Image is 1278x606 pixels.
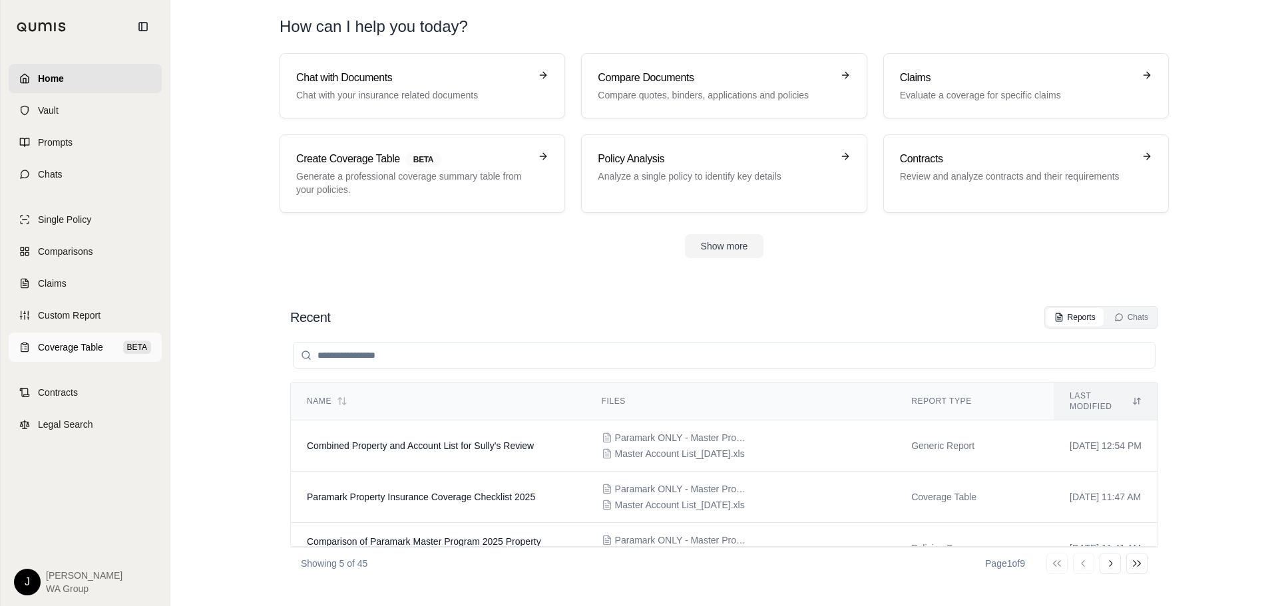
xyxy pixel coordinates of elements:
[38,386,78,399] span: Contracts
[598,170,831,183] p: Analyze a single policy to identify key details
[900,88,1134,102] p: Evaluate a coverage for specific claims
[307,440,534,451] span: Combined Property and Account List for Sully's Review
[307,396,570,406] div: Name
[38,245,93,258] span: Comparisons
[615,533,748,547] span: Paramark ONLY - Master Program for 2025.xlsx
[1046,308,1104,327] button: Reports
[38,309,101,322] span: Custom Report
[405,152,441,167] span: BETA
[900,151,1134,167] h3: Contracts
[900,70,1134,86] h3: Claims
[895,382,1054,420] th: Report Type
[1054,523,1158,574] td: [DATE] 11:41 AM
[9,410,162,439] a: Legal Search
[895,472,1054,523] td: Coverage Table
[9,378,162,407] a: Contracts
[17,22,67,32] img: Qumis Logo
[581,53,867,118] a: Compare DocumentsCompare quotes, binders, applications and policies
[38,277,67,290] span: Claims
[9,269,162,298] a: Claims
[38,136,73,149] span: Prompts
[38,418,93,431] span: Legal Search
[280,16,1169,37] h1: How can I help you today?
[9,160,162,189] a: Chats
[598,151,831,167] h3: Policy Analysis
[9,301,162,330] a: Custom Report
[586,382,896,420] th: Files
[46,569,122,582] span: [PERSON_NAME]
[301,557,367,570] p: Showing 5 of 45
[290,308,330,327] h2: Recent
[883,53,1169,118] a: ClaimsEvaluate a coverage for specific claims
[280,53,565,118] a: Chat with DocumentsChat with your insurance related documents
[9,333,162,362] a: Coverage TableBETA
[615,498,745,512] span: Master Account List_9-5-25.xls
[296,88,530,102] p: Chat with your insurance related documents
[1054,472,1158,523] td: [DATE] 11:47 AM
[14,569,41,595] div: J
[307,492,535,502] span: Paramark Property Insurance Coverage Checklist 2025
[685,234,764,258] button: Show more
[1070,390,1142,412] div: Last modified
[38,72,64,85] span: Home
[296,170,530,196] p: Generate a professional coverage summary table from your policies.
[38,341,103,354] span: Coverage Table
[296,70,530,86] h3: Chat with Documents
[9,64,162,93] a: Home
[38,168,63,181] span: Chats
[598,88,831,102] p: Compare quotes, binders, applications and policies
[895,420,1054,472] td: Generic Report
[1054,420,1158,472] td: [DATE] 12:54 PM
[38,213,91,226] span: Single Policy
[38,104,59,117] span: Vault
[598,70,831,86] h3: Compare Documents
[581,134,867,213] a: Policy AnalysisAnalyze a single policy to identify key details
[280,134,565,213] a: Create Coverage TableBETAGenerate a professional coverage summary table from your policies.
[615,447,745,460] span: Master Account List_9-5-25.xls
[985,557,1025,570] div: Page 1 of 9
[900,170,1134,183] p: Review and analyze contracts and their requirements
[9,96,162,125] a: Vault
[123,341,151,354] span: BETA
[895,523,1054,574] td: Policies Compare
[46,582,122,595] span: WA Group
[1114,312,1148,323] div: Chats
[9,205,162,234] a: Single Policy
[9,237,162,266] a: Comparisons
[1054,312,1096,323] div: Reports
[1106,308,1156,327] button: Chats
[883,134,1169,213] a: ContractsReview and analyze contracts and their requirements
[132,16,154,37] button: Collapse sidebar
[615,431,748,444] span: Paramark ONLY - Master Program for 2025.xlsx
[296,151,530,167] h3: Create Coverage Table
[9,128,162,157] a: Prompts
[615,482,748,496] span: Paramark ONLY - Master Program for 2025.xlsx
[307,536,541,560] span: Comparison of Paramark Master Program 2025 Property Coverages and Master Account Details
